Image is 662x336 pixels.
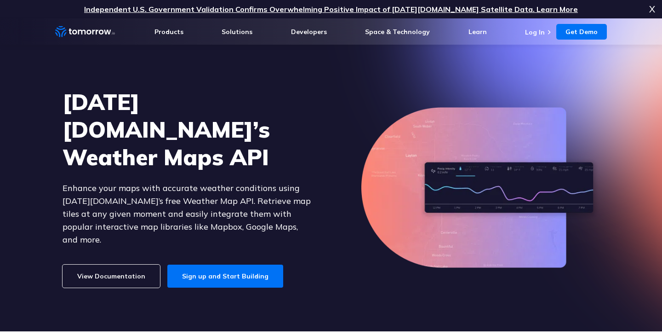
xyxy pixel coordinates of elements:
a: Developers [291,28,327,36]
a: View Documentation [63,265,160,288]
a: Products [154,28,183,36]
a: Sign up and Start Building [167,265,283,288]
a: Get Demo [556,24,607,40]
a: Independent U.S. Government Validation Confirms Overwhelming Positive Impact of [DATE][DOMAIN_NAM... [84,5,578,14]
a: Learn [468,28,487,36]
a: Home link [55,25,115,39]
h1: [DATE][DOMAIN_NAME]’s Weather Maps API [63,88,315,171]
a: Space & Technology [365,28,430,36]
p: Enhance your maps with accurate weather conditions using [DATE][DOMAIN_NAME]’s free Weather Map A... [63,182,315,246]
a: Solutions [222,28,252,36]
a: Log In [525,28,545,36]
